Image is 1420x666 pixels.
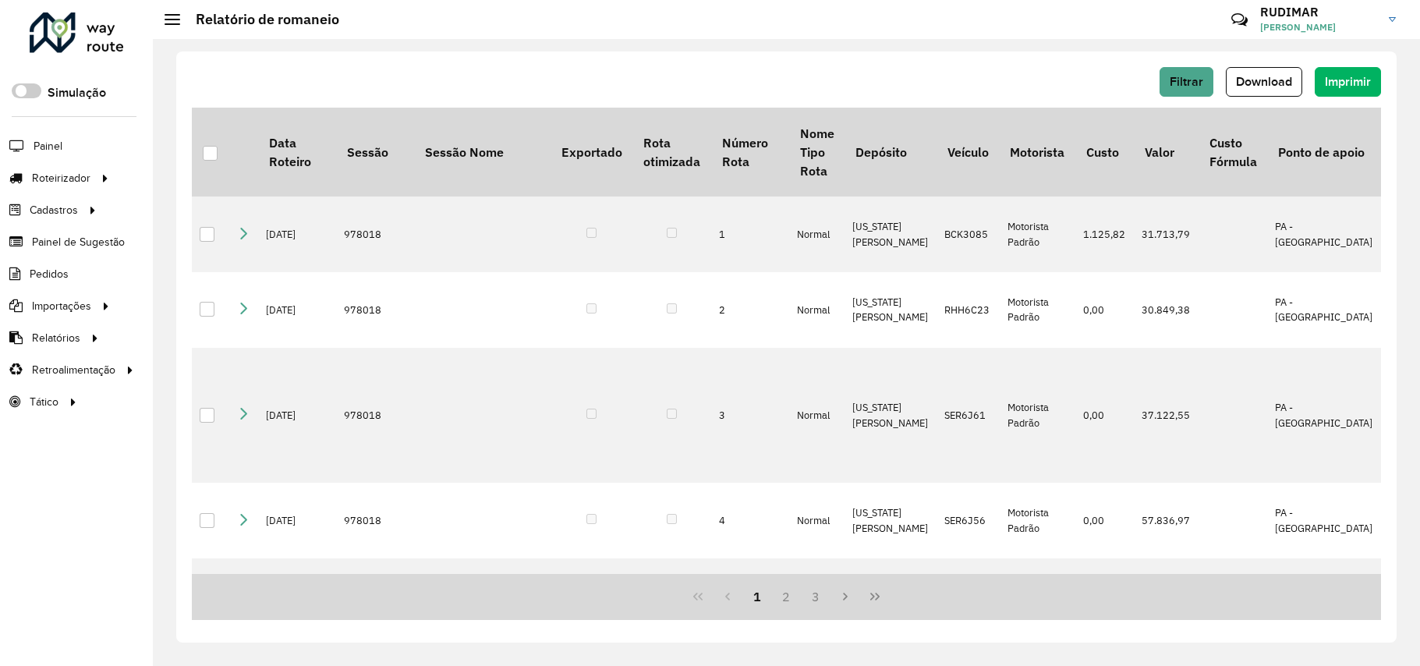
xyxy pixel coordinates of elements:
td: Motorista Padrão [1000,197,1075,272]
td: [US_STATE][PERSON_NAME] [845,558,937,634]
button: 1 [742,582,772,611]
th: Veículo [937,108,999,197]
label: Simulação [48,83,106,102]
td: Motorista Padrão [1000,483,1075,558]
td: Normal [789,483,845,558]
span: [PERSON_NAME] [1260,20,1377,34]
th: Custo [1075,108,1134,197]
td: Motorista Padrão [1000,558,1075,634]
td: SER6J56 [937,483,999,558]
span: Retroalimentação [32,362,115,378]
td: 978018 [336,348,414,484]
td: 978018 [336,558,414,634]
td: Motorista Padrão [1000,348,1075,484]
span: Roteirizador [32,170,90,186]
button: 2 [772,582,802,611]
td: PA - [GEOGRAPHIC_DATA] [1267,348,1381,484]
th: Valor [1134,108,1199,197]
td: RHV7B68 [937,558,999,634]
td: [US_STATE][PERSON_NAME] [845,272,937,348]
th: Custo Fórmula [1199,108,1267,197]
span: Painel [34,138,62,154]
td: 978018 [336,197,414,272]
td: 1 [711,197,789,272]
td: 0,00 [1075,483,1134,558]
button: Filtrar [1160,67,1213,97]
span: Filtrar [1170,75,1203,88]
td: PA - [GEOGRAPHIC_DATA] [1267,197,1381,272]
td: PA - [GEOGRAPHIC_DATA] [1267,483,1381,558]
th: Sessão [336,108,414,197]
td: 31.713,79 [1134,197,1199,272]
td: BCK3085 [937,197,999,272]
span: Imprimir [1325,75,1371,88]
button: Next Page [830,582,860,611]
button: Imprimir [1315,67,1381,97]
td: [US_STATE][PERSON_NAME] [845,348,937,484]
td: 0,00 [1075,348,1134,484]
span: Download [1236,75,1292,88]
span: Tático [30,394,58,410]
td: [US_STATE][PERSON_NAME] [845,197,937,272]
td: 4 [711,483,789,558]
td: Normal [789,348,845,484]
td: [DATE] [258,483,336,558]
td: 30.849,38 [1134,272,1199,348]
th: Depósito [845,108,937,197]
td: 3 [711,348,789,484]
td: [US_STATE][PERSON_NAME] [845,483,937,558]
th: Rota otimizada [632,108,710,197]
td: [DATE] [258,272,336,348]
td: 1.125,82 [1075,197,1134,272]
span: Cadastros [30,202,78,218]
th: Motorista [1000,108,1075,197]
td: SER6J61 [937,348,999,484]
td: Normal [789,197,845,272]
td: [DATE] [258,197,336,272]
td: PA - [GEOGRAPHIC_DATA] [1267,272,1381,348]
th: Nome Tipo Rota [789,108,845,197]
th: Exportado [551,108,632,197]
span: Painel de Sugestão [32,234,125,250]
td: 0,00 [1075,272,1134,348]
button: Download [1226,67,1302,97]
th: Sessão Nome [414,108,551,197]
span: Pedidos [30,266,69,282]
td: 978018 [336,483,414,558]
button: Last Page [860,582,890,611]
td: PA - [GEOGRAPHIC_DATA] [1267,558,1381,634]
th: Data Roteiro [258,108,336,197]
td: Motorista Padrão [1000,272,1075,348]
td: 2 [711,272,789,348]
span: Importações [32,298,91,314]
th: Ponto de apoio [1267,108,1381,197]
td: Normal [789,558,845,634]
td: 57.836,97 [1134,483,1199,558]
button: 3 [801,582,830,611]
td: RHH6C23 [937,272,999,348]
td: 5 [711,558,789,634]
th: Número Rota [711,108,789,197]
span: Relatórios [32,330,80,346]
h2: Relatório de romaneio [180,11,339,28]
td: 978018 [336,272,414,348]
td: 10.741,01 [1134,558,1199,634]
td: 37.122,55 [1134,348,1199,484]
td: [DATE] [258,348,336,484]
td: Normal [789,272,845,348]
td: [DATE] [258,558,336,634]
h3: RUDIMAR [1260,5,1377,19]
td: 0,00 [1075,558,1134,634]
a: Contato Rápido [1223,3,1256,37]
